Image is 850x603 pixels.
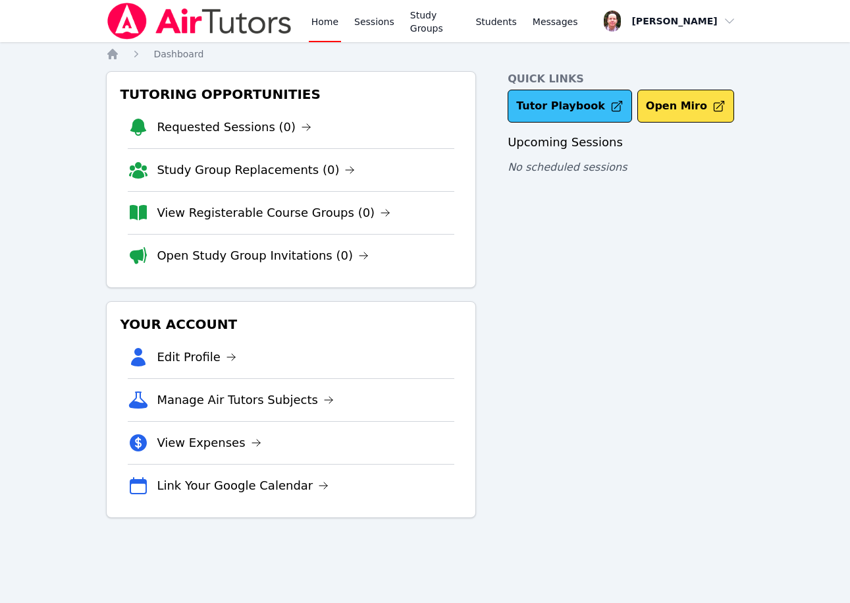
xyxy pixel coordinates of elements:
[157,118,311,136] a: Requested Sessions (0)
[637,90,734,123] button: Open Miro
[508,71,744,87] h4: Quick Links
[117,312,465,336] h3: Your Account
[157,348,236,366] a: Edit Profile
[157,246,369,265] a: Open Study Group Invitations (0)
[106,3,292,40] img: Air Tutors
[153,47,203,61] a: Dashboard
[157,391,334,409] a: Manage Air Tutors Subjects
[153,49,203,59] span: Dashboard
[106,47,743,61] nav: Breadcrumb
[533,15,578,28] span: Messages
[508,133,744,152] h3: Upcoming Sessions
[157,161,355,179] a: Study Group Replacements (0)
[157,204,390,222] a: View Registerable Course Groups (0)
[157,434,261,452] a: View Expenses
[117,82,465,106] h3: Tutoring Opportunities
[508,90,632,123] a: Tutor Playbook
[157,476,329,495] a: Link Your Google Calendar
[508,161,627,173] span: No scheduled sessions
